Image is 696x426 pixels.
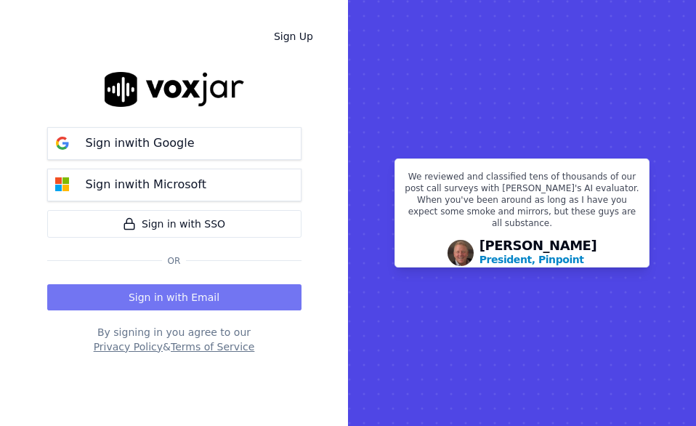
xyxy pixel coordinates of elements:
[47,169,302,201] button: Sign inwith Microsoft
[404,171,640,235] p: We reviewed and classified tens of thousands of our post call surveys with [PERSON_NAME]'s AI eva...
[162,255,187,267] span: Or
[48,129,77,158] img: google Sign in button
[47,325,302,354] div: By signing in you agree to our &
[47,127,302,160] button: Sign inwith Google
[105,72,244,106] img: logo
[479,239,597,267] div: [PERSON_NAME]
[262,23,325,49] a: Sign Up
[94,339,163,354] button: Privacy Policy
[48,170,77,199] img: microsoft Sign in button
[479,252,584,267] p: President, Pinpoint
[86,176,206,193] p: Sign in with Microsoft
[86,134,195,152] p: Sign in with Google
[171,339,254,354] button: Terms of Service
[47,284,302,310] button: Sign in with Email
[47,210,302,238] a: Sign in with SSO
[448,240,474,266] img: Avatar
